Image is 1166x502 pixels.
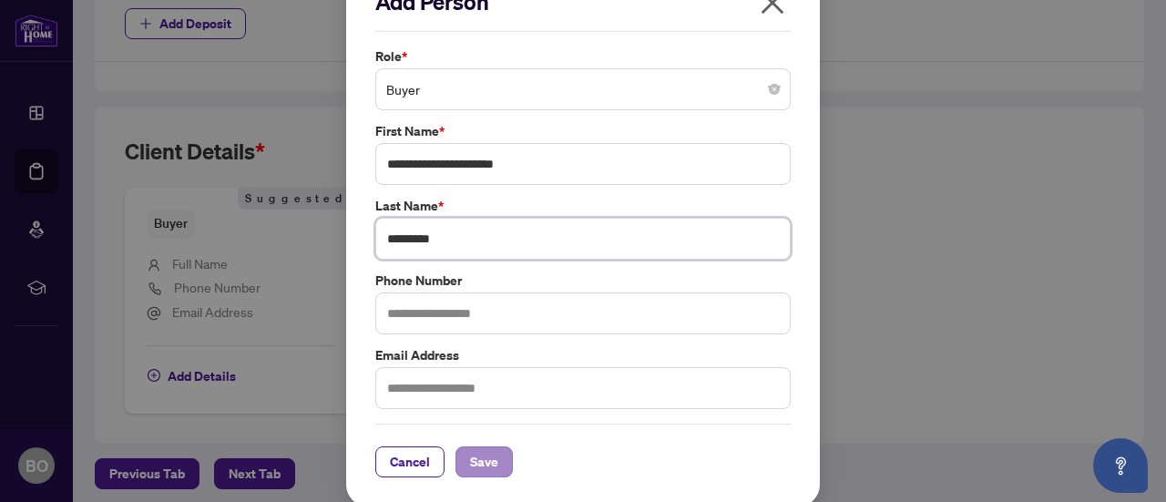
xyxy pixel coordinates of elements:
label: Email Address [375,345,791,365]
label: First Name [375,121,791,141]
button: Cancel [375,446,445,477]
label: Role [375,46,791,67]
label: Phone Number [375,271,791,291]
span: close-circle [769,84,780,95]
span: Cancel [390,447,430,476]
span: Save [470,447,498,476]
label: Last Name [375,196,791,216]
span: Buyer [386,72,780,107]
button: Save [455,446,513,477]
button: Open asap [1093,438,1148,493]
